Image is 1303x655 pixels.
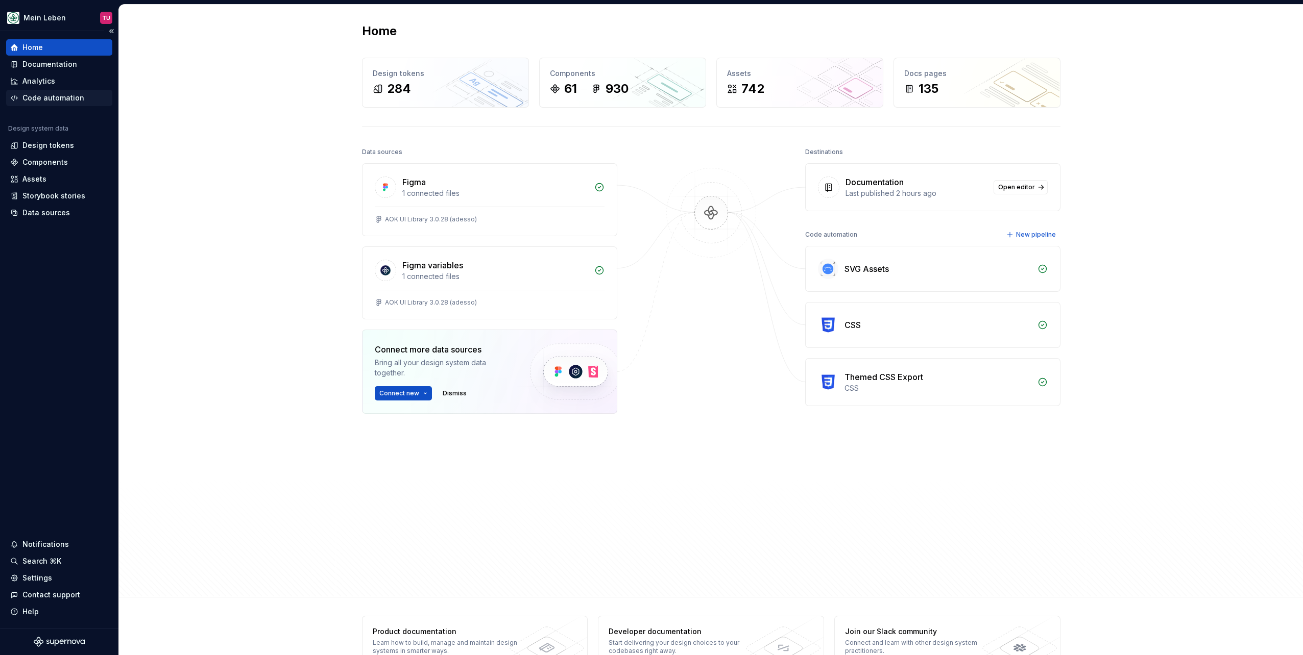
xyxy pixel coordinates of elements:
[6,553,112,569] button: Search ⌘K
[102,14,110,22] div: TU
[402,176,426,188] div: Figma
[6,39,112,56] a: Home
[22,607,39,617] div: Help
[8,124,68,133] div: Design system data
[402,188,588,198] div: 1 connected files
[385,215,477,223] div: AOK UI Library 3.0.28 (adesso)
[998,183,1035,191] span: Open editor
[6,171,112,187] a: Assets
[373,68,518,79] div: Design tokens
[844,383,1031,393] div: CSS
[6,90,112,106] a: Code automation
[7,12,19,24] img: df5db9ef-aba0-4771-bf51-9763b7497661.png
[844,263,889,275] div: SVG Assets
[606,81,629,97] div: 930
[6,137,112,154] a: Design tokens
[22,76,55,86] div: Analytics
[6,570,112,586] a: Settings
[375,343,513,356] div: Connect more data sources
[6,56,112,72] a: Documentation
[6,205,112,221] a: Data sources
[22,59,77,69] div: Documentation
[919,81,938,97] div: 135
[805,228,857,242] div: Code automation
[22,191,85,201] div: Storybook stories
[375,358,513,378] div: Bring all your design system data together.
[375,386,432,400] button: Connect new
[894,58,1060,108] a: Docs pages135
[844,371,923,383] div: Themed CSS Export
[373,626,521,637] div: Product documentation
[379,389,419,397] span: Connect new
[385,298,477,307] div: AOK UI Library 3.0.28 (adesso)
[994,180,1048,194] a: Open editor
[362,145,402,159] div: Data sources
[1003,228,1060,242] button: New pipeline
[6,154,112,170] a: Components
[846,176,904,188] div: Documentation
[443,389,467,397] span: Dismiss
[844,319,861,331] div: CSS
[438,386,471,400] button: Dismiss
[362,58,529,108] a: Design tokens284
[845,626,994,637] div: Join our Slack community
[741,81,764,97] div: 742
[362,163,617,236] a: Figma1 connected filesAOK UI Library 3.0.28 (adesso)
[22,590,80,600] div: Contact support
[609,639,757,655] div: Start delivering your design choices to your codebases right away.
[104,24,118,38] button: Collapse sidebar
[22,42,43,53] div: Home
[6,188,112,204] a: Storybook stories
[805,145,843,159] div: Destinations
[6,73,112,89] a: Analytics
[22,573,52,583] div: Settings
[550,68,695,79] div: Components
[22,208,70,218] div: Data sources
[387,81,411,97] div: 284
[362,246,617,319] a: Figma variables1 connected filesAOK UI Library 3.0.28 (adesso)
[727,68,873,79] div: Assets
[539,58,706,108] a: Components61930
[846,188,987,198] div: Last published 2 hours ago
[2,7,116,29] button: Mein LebenTU
[845,639,994,655] div: Connect and learn with other design system practitioners.
[34,637,85,647] svg: Supernova Logo
[22,539,69,549] div: Notifications
[1016,231,1056,239] span: New pipeline
[23,13,66,23] div: Mein Leben
[609,626,757,637] div: Developer documentation
[22,174,46,184] div: Assets
[373,639,521,655] div: Learn how to build, manage and maintain design systems in smarter ways.
[6,603,112,620] button: Help
[402,271,588,282] div: 1 connected files
[22,157,68,167] div: Components
[22,93,84,103] div: Code automation
[22,140,74,150] div: Design tokens
[402,259,463,271] div: Figma variables
[6,587,112,603] button: Contact support
[904,68,1050,79] div: Docs pages
[22,556,61,566] div: Search ⌘K
[6,536,112,552] button: Notifications
[362,23,397,39] h2: Home
[564,81,577,97] div: 61
[716,58,883,108] a: Assets742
